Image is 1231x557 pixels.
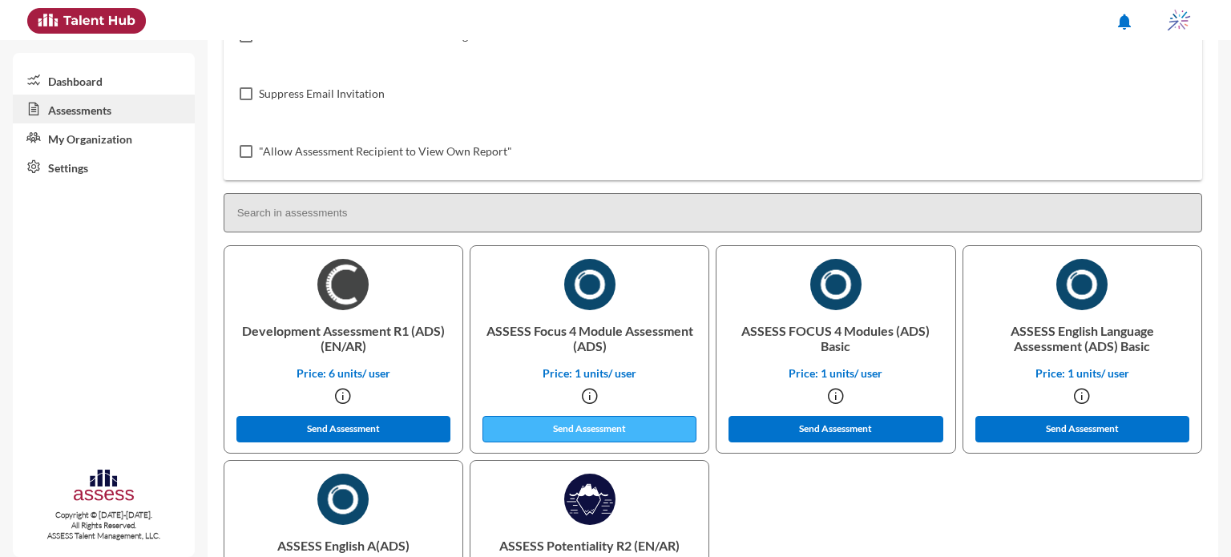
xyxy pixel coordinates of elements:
img: assesscompany-logo.png [72,467,135,507]
button: Send Assessment [236,416,451,442]
p: ASSESS English Language Assessment (ADS) Basic [976,310,1189,366]
button: Send Assessment [975,416,1190,442]
mat-icon: notifications [1115,12,1134,31]
button: Send Assessment [729,416,943,442]
span: "Allow Assessment Recipient to View Own Report" [259,142,512,161]
span: Suppress Email Invitation [259,84,385,103]
p: Price: 1 units/ user [729,366,942,380]
a: Dashboard [13,66,195,95]
a: My Organization [13,123,195,152]
p: Price: 1 units/ user [483,366,696,380]
p: Copyright © [DATE]-[DATE]. All Rights Reserved. ASSESS Talent Management, LLC. [13,510,195,541]
input: Search in assessments [224,193,1202,232]
button: Send Assessment [482,416,697,442]
p: ASSESS Focus 4 Module Assessment (ADS) [483,310,696,366]
p: ASSESS FOCUS 4 Modules (ADS) Basic [729,310,942,366]
p: Price: 1 units/ user [976,366,1189,380]
a: Assessments [13,95,195,123]
p: Development Assessment R1 (ADS) (EN/AR) [237,310,450,366]
p: Price: 6 units/ user [237,366,450,380]
a: Settings [13,152,195,181]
